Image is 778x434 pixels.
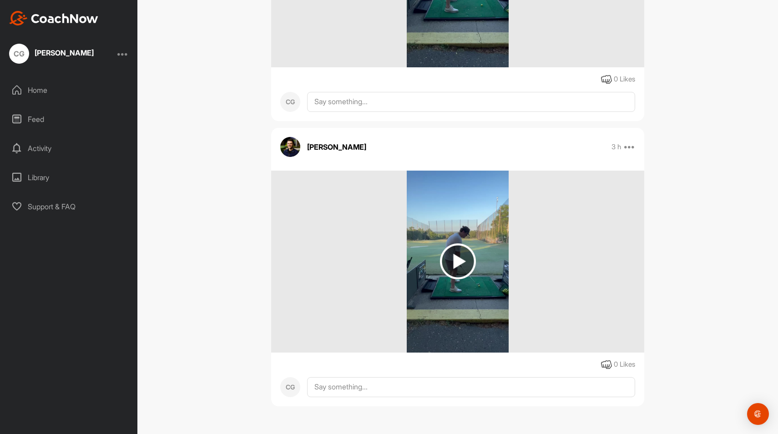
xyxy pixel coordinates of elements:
[614,74,635,85] div: 0 Likes
[9,44,29,64] div: CG
[614,359,635,370] div: 0 Likes
[280,137,300,157] img: avatar
[440,243,476,279] img: play
[35,49,94,56] div: [PERSON_NAME]
[5,108,133,131] div: Feed
[407,171,509,353] img: media
[5,166,133,189] div: Library
[5,79,133,101] div: Home
[307,141,366,152] p: [PERSON_NAME]
[280,377,300,397] div: CG
[747,403,769,425] div: Open Intercom Messenger
[5,137,133,160] div: Activity
[9,11,98,25] img: CoachNow
[611,142,621,151] p: 3 h
[5,195,133,218] div: Support & FAQ
[280,92,300,112] div: CG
